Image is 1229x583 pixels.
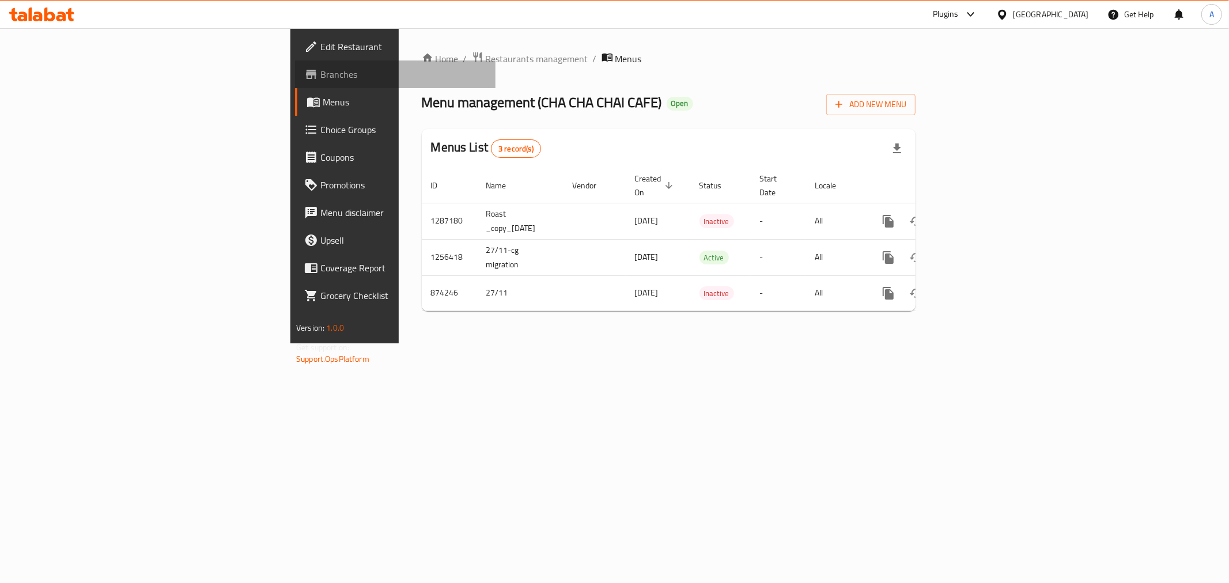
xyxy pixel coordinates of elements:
[806,239,865,275] td: All
[699,214,734,228] div: Inactive
[295,226,496,254] a: Upsell
[320,261,486,275] span: Coverage Report
[635,285,659,300] span: [DATE]
[296,340,349,355] span: Get support on:
[815,179,852,192] span: Locale
[667,99,693,108] span: Open
[320,40,486,54] span: Edit Restaurant
[320,233,486,247] span: Upsell
[295,33,496,60] a: Edit Restaurant
[751,239,806,275] td: -
[902,207,930,235] button: Change Status
[422,89,662,115] span: Menu management ( CHA CHA CHAI CAFE )
[875,207,902,235] button: more
[296,351,369,366] a: Support.OpsPlatform
[320,67,486,81] span: Branches
[477,203,564,239] td: Roast _copy_[DATE]
[806,203,865,239] td: All
[615,52,642,66] span: Menus
[883,135,911,162] div: Export file
[295,116,496,143] a: Choice Groups
[295,60,496,88] a: Branches
[902,244,930,271] button: Change Status
[431,179,453,192] span: ID
[477,275,564,311] td: 27/11
[486,52,588,66] span: Restaurants management
[320,123,486,137] span: Choice Groups
[699,287,734,300] span: Inactive
[751,203,806,239] td: -
[477,239,564,275] td: 27/11-cg migration
[323,95,486,109] span: Menus
[835,97,906,112] span: Add New Menu
[431,139,541,158] h2: Menus List
[320,178,486,192] span: Promotions
[699,286,734,300] div: Inactive
[486,179,521,192] span: Name
[593,52,597,66] li: /
[573,179,612,192] span: Vendor
[320,150,486,164] span: Coupons
[326,320,344,335] span: 1.0.0
[491,139,541,158] div: Total records count
[826,94,916,115] button: Add New Menu
[472,51,588,66] a: Restaurants management
[933,7,958,21] div: Plugins
[902,279,930,307] button: Change Status
[875,244,902,271] button: more
[699,215,734,228] span: Inactive
[667,97,693,111] div: Open
[422,168,994,311] table: enhanced table
[635,213,659,228] span: [DATE]
[295,171,496,199] a: Promotions
[1013,8,1089,21] div: [GEOGRAPHIC_DATA]
[295,282,496,309] a: Grocery Checklist
[865,168,994,203] th: Actions
[760,172,792,199] span: Start Date
[1209,8,1214,21] span: A
[295,254,496,282] a: Coverage Report
[296,320,324,335] span: Version:
[699,251,729,264] span: Active
[635,249,659,264] span: [DATE]
[320,206,486,219] span: Menu disclaimer
[491,143,540,154] span: 3 record(s)
[422,51,916,66] nav: breadcrumb
[295,199,496,226] a: Menu disclaimer
[295,143,496,171] a: Coupons
[635,172,676,199] span: Created On
[295,88,496,116] a: Menus
[806,275,865,311] td: All
[320,289,486,302] span: Grocery Checklist
[699,179,737,192] span: Status
[875,279,902,307] button: more
[751,275,806,311] td: -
